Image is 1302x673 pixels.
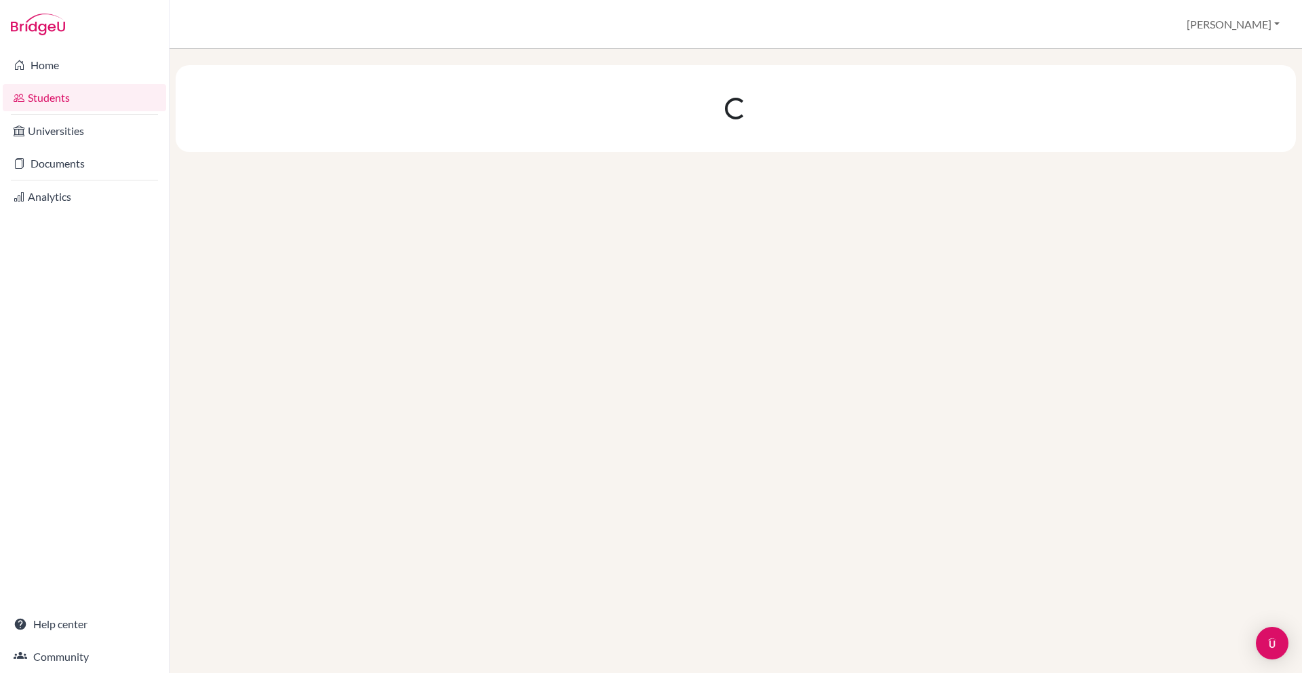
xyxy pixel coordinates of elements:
a: Help center [3,611,166,638]
img: Bridge-U [11,14,65,35]
a: Students [3,84,166,111]
a: Home [3,52,166,79]
a: Documents [3,150,166,177]
button: [PERSON_NAME] [1181,12,1286,37]
a: Community [3,643,166,670]
div: Open Intercom Messenger [1256,627,1288,659]
a: Universities [3,117,166,145]
a: Analytics [3,183,166,210]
